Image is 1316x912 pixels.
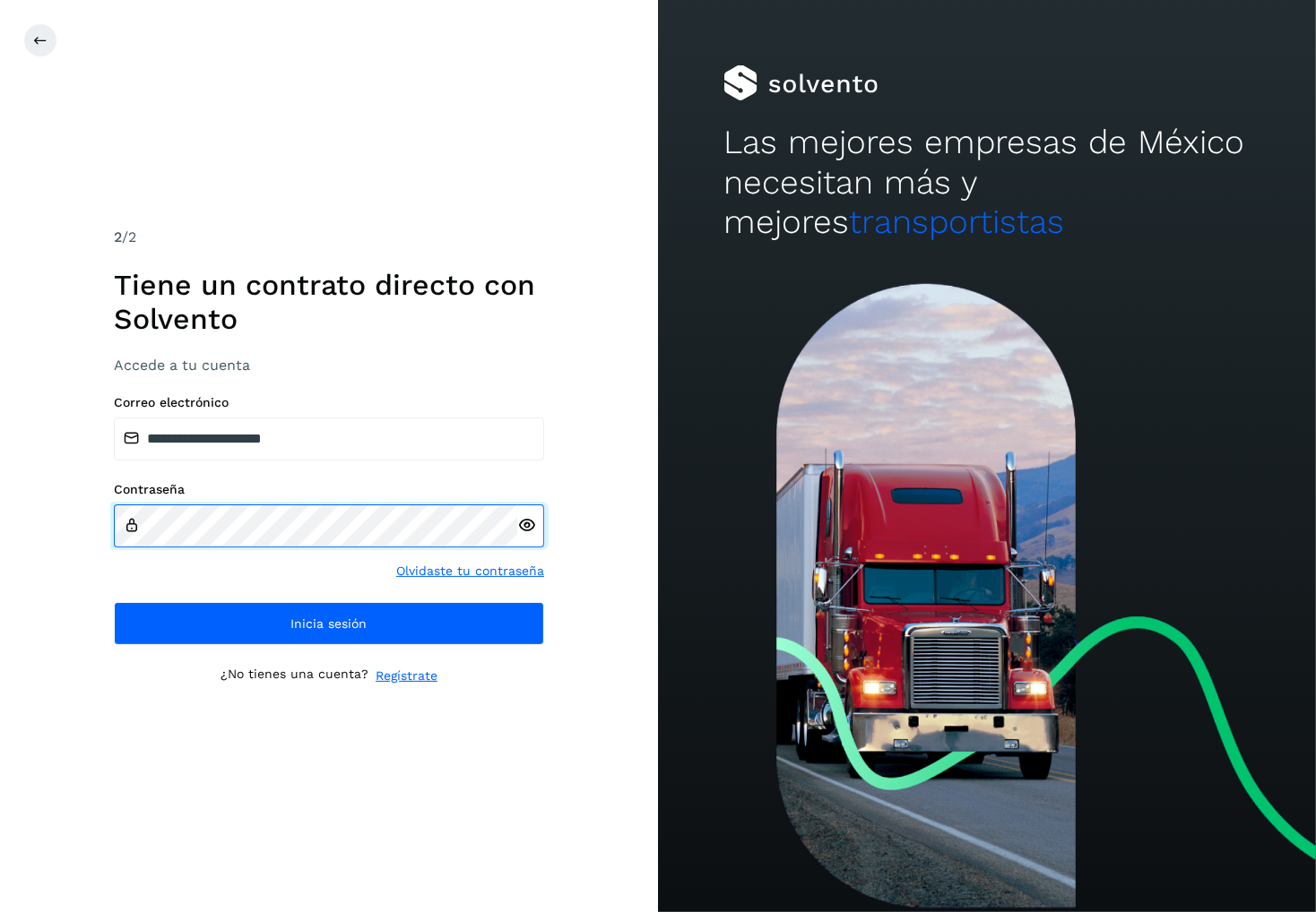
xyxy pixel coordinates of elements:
span: transportistas [849,202,1064,241]
label: Correo electrónico [114,395,544,410]
h1: Tiene un contrato directo con Solvento [114,268,544,337]
span: Inicia sesión [291,617,368,630]
h2: Las mejores empresas de México necesitan más y mejores [723,123,1250,242]
div: /2 [114,227,544,248]
h3: Accede a tu cuenta [114,357,544,374]
span: 2 [114,228,122,245]
p: ¿No tienes una cuenta? [221,667,368,685]
button: Inicia sesión [114,602,544,645]
label: Contraseña [114,482,544,497]
a: Olvidaste tu contraseña [396,562,544,581]
a: Regístrate [376,667,437,685]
